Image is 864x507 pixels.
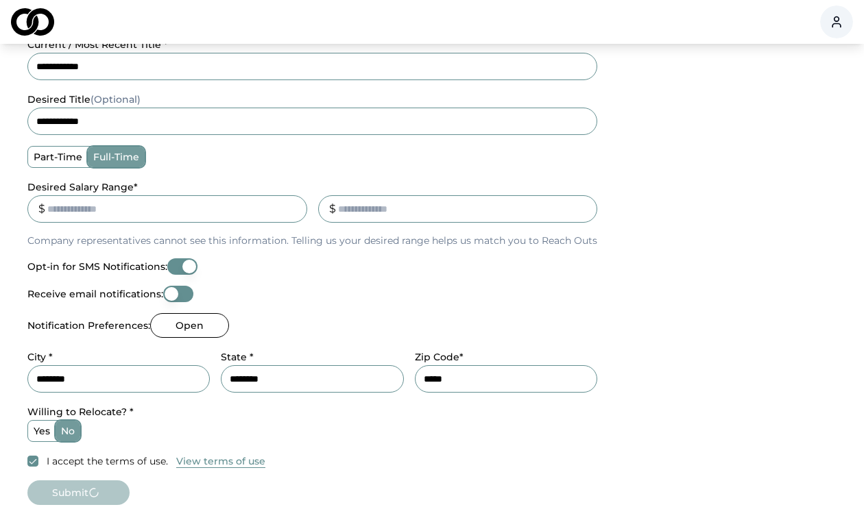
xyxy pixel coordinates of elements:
[11,8,54,36] img: logo
[27,234,597,247] p: Company representatives cannot see this information. Telling us your desired range helps us match...
[221,351,254,363] label: State *
[27,406,134,418] label: Willing to Relocate? *
[415,351,464,363] label: Zip Code*
[27,262,167,271] label: Opt-in for SMS Notifications:
[27,321,150,330] label: Notification Preferences:
[47,454,168,468] label: I accept the terms of use.
[27,351,53,363] label: City *
[176,453,265,469] a: View terms of use
[56,421,80,441] label: no
[28,147,88,167] label: part-time
[27,181,138,193] label: Desired Salary Range *
[176,454,265,468] button: View terms of use
[27,93,141,106] label: desired title
[27,38,168,51] label: current / most recent title *
[329,201,336,217] div: $
[318,181,323,193] label: _
[27,289,163,299] label: Receive email notifications:
[150,313,229,338] button: Open
[91,93,141,106] span: (Optional)
[88,147,145,167] label: full-time
[28,421,56,441] label: yes
[38,201,45,217] div: $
